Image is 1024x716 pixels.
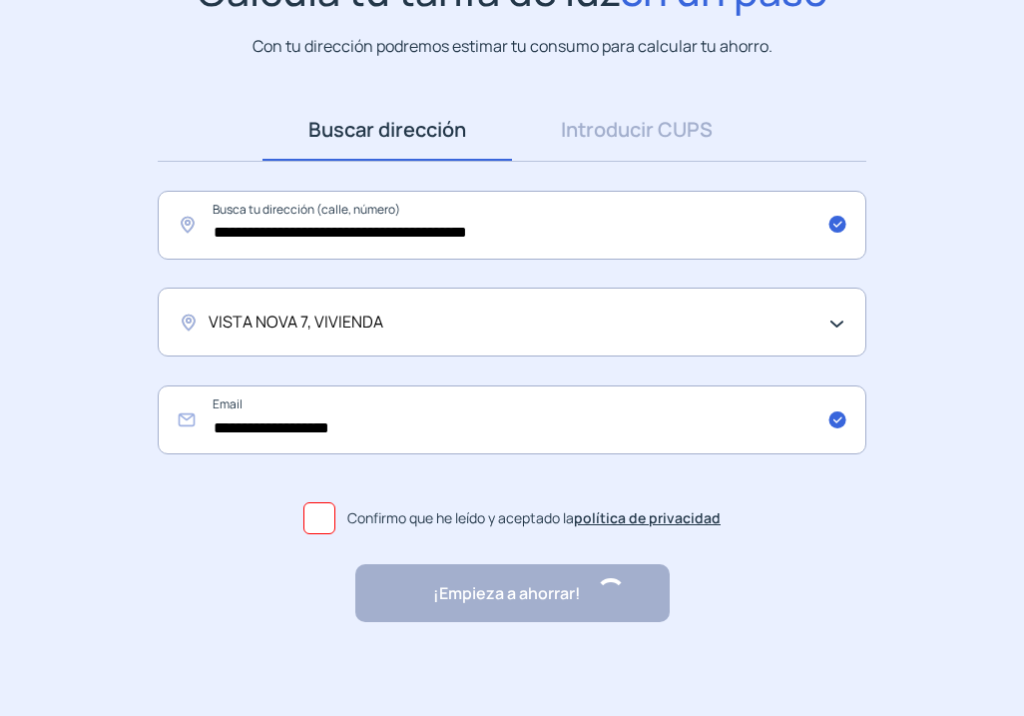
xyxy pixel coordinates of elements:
[209,310,383,336] span: VISTA NOVA 7, VIVIENDA
[262,99,512,161] a: Buscar dirección
[512,99,762,161] a: Introducir CUPS
[253,34,772,59] p: Con tu dirección podremos estimar tu consumo para calcular tu ahorro.
[574,508,721,527] a: política de privacidad
[347,507,721,529] span: Confirmo que he leído y aceptado la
